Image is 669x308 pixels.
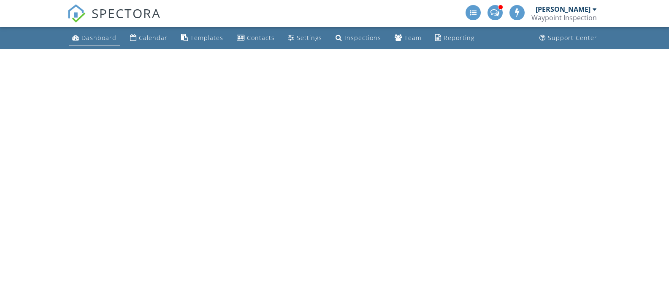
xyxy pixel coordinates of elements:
[432,30,478,46] a: Reporting
[344,34,381,42] div: Inspections
[531,13,597,22] div: Waypoint Inspection
[178,30,227,46] a: Templates
[247,34,275,42] div: Contacts
[285,30,325,46] a: Settings
[127,30,171,46] a: Calendar
[444,34,474,42] div: Reporting
[548,34,597,42] div: Support Center
[190,34,223,42] div: Templates
[81,34,116,42] div: Dashboard
[332,30,385,46] a: Inspections
[297,34,322,42] div: Settings
[67,11,161,29] a: SPECTORA
[404,34,422,42] div: Team
[69,30,120,46] a: Dashboard
[536,30,601,46] a: Support Center
[536,5,590,13] div: [PERSON_NAME]
[92,4,161,22] span: SPECTORA
[391,30,425,46] a: Team
[139,34,168,42] div: Calendar
[67,4,86,23] img: The Best Home Inspection Software - Spectora
[233,30,278,46] a: Contacts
